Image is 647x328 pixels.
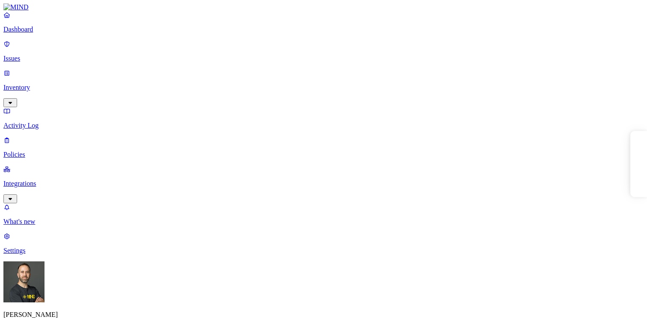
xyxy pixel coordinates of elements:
[3,165,644,202] a: Integrations
[3,3,644,11] a: MIND
[3,311,644,319] p: [PERSON_NAME]
[3,180,644,187] p: Integrations
[3,40,644,62] a: Issues
[3,261,45,302] img: Tom Mayblum
[3,151,644,158] p: Policies
[3,218,644,225] p: What's new
[3,122,644,129] p: Activity Log
[3,69,644,106] a: Inventory
[3,107,644,129] a: Activity Log
[3,26,644,33] p: Dashboard
[3,136,644,158] a: Policies
[3,84,644,91] p: Inventory
[3,55,644,62] p: Issues
[3,3,29,11] img: MIND
[3,232,644,255] a: Settings
[3,203,644,225] a: What's new
[3,11,644,33] a: Dashboard
[3,247,644,255] p: Settings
